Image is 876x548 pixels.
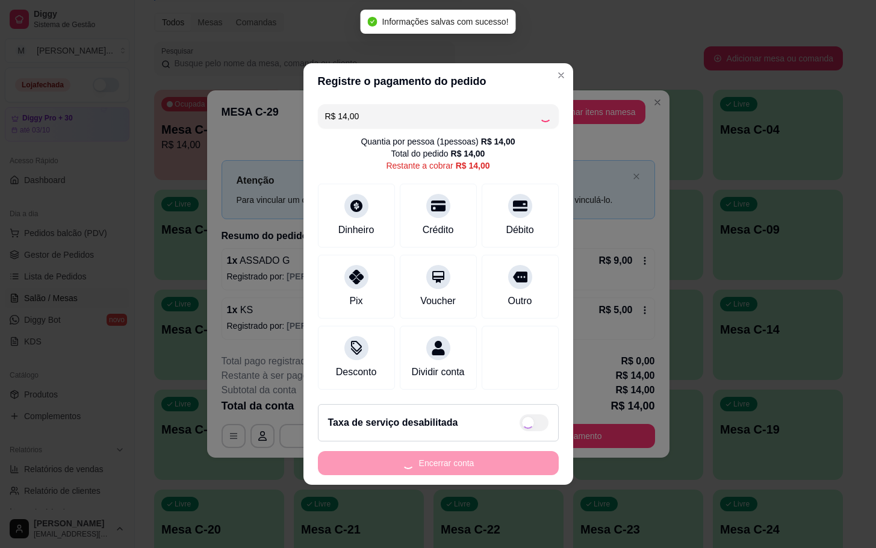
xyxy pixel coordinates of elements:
div: Pix [349,294,362,308]
span: Informações salvas com sucesso! [382,17,508,26]
div: Débito [506,223,533,237]
header: Registre o pagamento do pedido [303,63,573,99]
div: Loading [539,110,551,122]
div: Desconto [336,365,377,379]
span: check-circle [367,17,377,26]
div: Crédito [423,223,454,237]
div: Voucher [420,294,456,308]
div: Restante a cobrar [386,160,489,172]
div: R$ 14,00 [451,148,485,160]
div: R$ 14,00 [456,160,490,172]
div: Dividir conta [411,365,464,379]
h2: Taxa de serviço desabilitada [328,416,458,430]
div: R$ 14,00 [481,135,515,148]
div: Quantia por pessoa ( 1 pessoas) [361,135,515,148]
div: Dinheiro [338,223,374,237]
input: Ex.: hambúrguer de cordeiro [325,104,539,128]
div: Outro [508,294,532,308]
button: Close [551,66,571,85]
div: Total do pedido [391,148,485,160]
